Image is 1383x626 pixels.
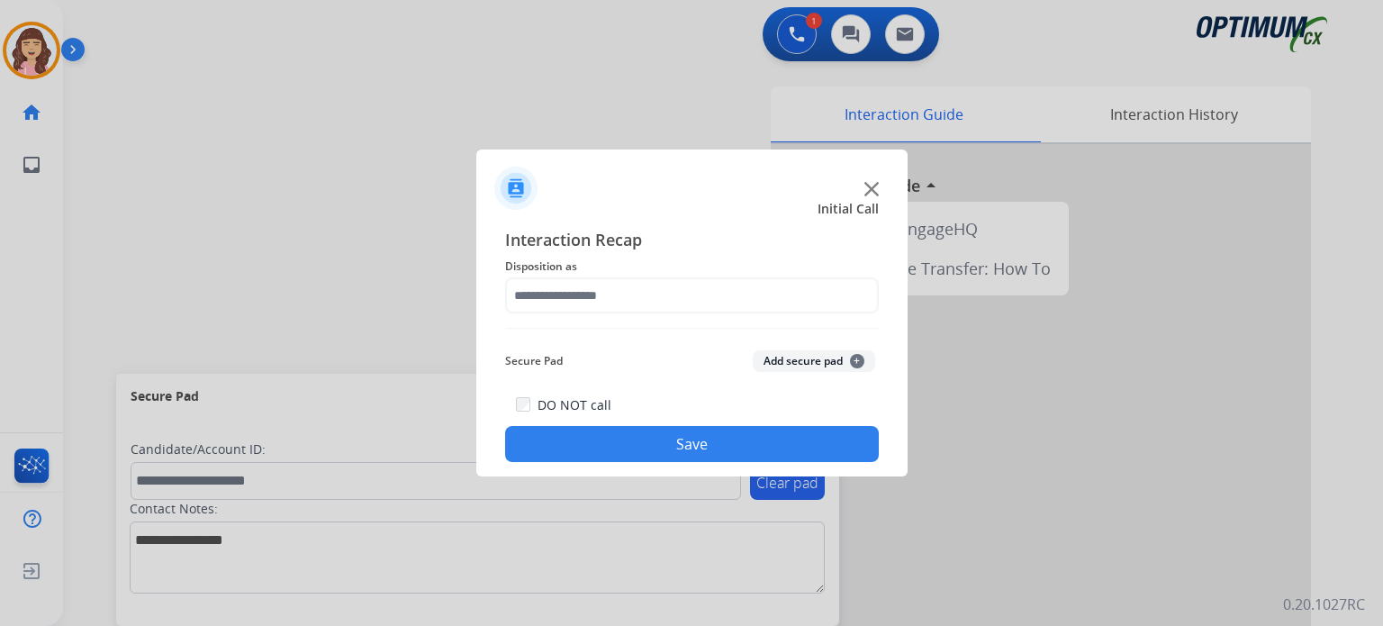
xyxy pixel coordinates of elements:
[505,350,563,372] span: Secure Pad
[494,167,538,210] img: contactIcon
[753,350,875,372] button: Add secure pad+
[505,227,879,256] span: Interaction Recap
[505,256,879,277] span: Disposition as
[538,396,611,414] label: DO NOT call
[505,328,879,329] img: contact-recap-line.svg
[818,200,879,218] span: Initial Call
[850,354,864,368] span: +
[505,426,879,462] button: Save
[1283,594,1365,615] p: 0.20.1027RC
